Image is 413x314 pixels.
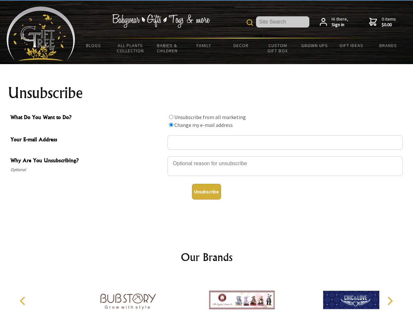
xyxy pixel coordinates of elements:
h2: Our Brands [13,249,400,265]
span: 0 items [382,16,396,28]
label: Change my e-mail address [174,122,233,128]
button: Unsubscribe [192,184,221,200]
h1: Unsubscribe [8,85,405,101]
a: Babies & Children [149,39,186,58]
input: Site Search [256,16,309,27]
a: 0 items$0.00 [369,16,396,28]
span: Why Are You Unsubscribing? [10,156,164,166]
span: Hi there, [332,16,348,28]
span: Optional [10,166,164,174]
input: What Do You Want to Do? [169,115,173,119]
button: Previous [16,294,31,308]
a: BLOGS [75,39,112,52]
input: Your E-mail Address [167,135,403,150]
strong: $0.00 [382,22,396,28]
strong: Sign in [332,22,348,28]
a: Custom Gift Box [259,39,296,58]
label: Unsubscribe from all marketing [174,114,246,120]
a: Family [186,39,223,52]
a: Brands [370,39,407,52]
span: What Do You Want to Do? [10,113,164,123]
span: Your E-mail Address [10,135,164,145]
img: product search [247,19,253,26]
a: All Plants Collection [112,39,149,58]
input: What Do You Want to Do? [169,123,173,127]
a: Grown Ups [296,39,333,52]
button: Next [383,294,397,308]
img: Babywear - Gifts - Toys & more [112,14,210,28]
img: Babyware - Gifts - Toys and more... [7,7,75,61]
a: Gift Ideas [333,39,370,52]
textarea: Why Are You Unsubscribing? [167,156,403,176]
a: Decor [222,39,259,52]
a: Hi there,Sign in [320,16,348,28]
